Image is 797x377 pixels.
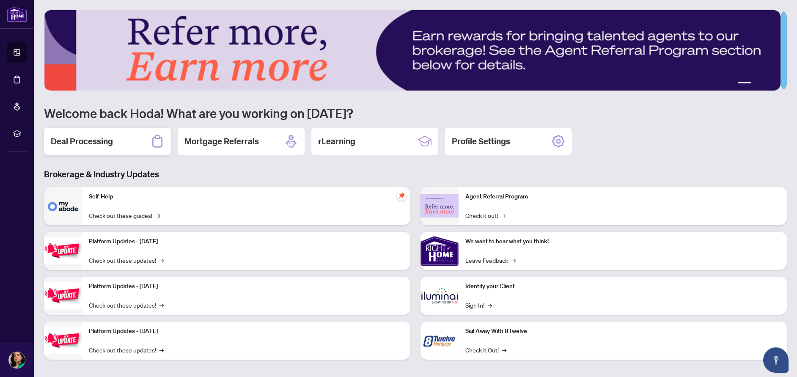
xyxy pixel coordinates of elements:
h1: Welcome back Hoda! What are you working on [DATE]? [44,105,787,121]
p: Self-Help [89,192,404,201]
span: → [488,300,492,310]
span: → [159,300,164,310]
a: Check out these updates!→ [89,256,164,265]
img: Slide 0 [44,10,781,91]
img: Sail Away With 8Twelve [420,322,459,360]
img: We want to hear what you think! [420,232,459,270]
img: Platform Updates - July 8, 2025 [44,282,82,309]
span: → [501,211,506,220]
button: 3 [761,82,765,85]
h2: Deal Processing [51,135,113,147]
img: Agent Referral Program [420,194,459,217]
a: Check out these updates!→ [89,300,164,310]
p: Platform Updates - [DATE] [89,237,404,246]
p: Platform Updates - [DATE] [89,282,404,291]
button: Open asap [763,347,789,373]
img: Platform Updates - July 21, 2025 [44,237,82,264]
p: Sail Away With 8Twelve [465,327,780,336]
span: → [511,256,516,265]
h2: Mortgage Referrals [184,135,259,147]
h2: rLearning [318,135,355,147]
img: Platform Updates - June 23, 2025 [44,327,82,354]
span: pushpin [397,190,407,201]
a: Check out these guides!→ [89,211,160,220]
a: Check it out!→ [465,211,506,220]
h3: Brokerage & Industry Updates [44,168,787,180]
p: Agent Referral Program [465,192,780,201]
button: 4 [768,82,772,85]
img: Identify your Client [420,277,459,315]
span: → [502,345,506,355]
button: 5 [775,82,778,85]
a: Check out these updates!→ [89,345,164,355]
p: Identify your Client [465,282,780,291]
a: Leave Feedback→ [465,256,516,265]
a: Sign In!→ [465,300,492,310]
span: → [159,345,164,355]
p: We want to hear what you think! [465,237,780,246]
a: Check it Out!→ [465,345,506,355]
img: Self-Help [44,187,82,225]
span: → [159,256,164,265]
span: → [156,211,160,220]
img: logo [7,6,27,22]
button: 2 [755,82,758,85]
p: Platform Updates - [DATE] [89,327,404,336]
h2: Profile Settings [452,135,510,147]
button: 1 [738,82,751,85]
img: Profile Icon [9,352,25,368]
